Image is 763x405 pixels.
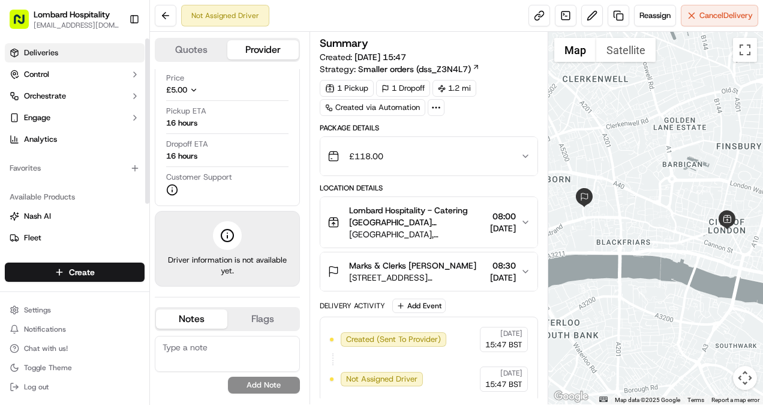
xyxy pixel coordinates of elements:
span: Marks & Clerks [PERSON_NAME] [349,260,476,272]
button: Chat with us! [5,340,145,357]
a: Deliveries [5,43,145,62]
button: Show street map [554,38,596,62]
button: Reassign [634,5,676,26]
span: [DATE] [500,368,522,378]
button: Quotes [156,40,227,59]
span: 08:00 [490,210,516,222]
button: £5.00 [166,85,272,96]
a: 💻API Documentation [97,263,197,285]
button: Flags [227,309,299,329]
button: Map camera controls [733,366,757,390]
a: Created via Automation [320,99,425,116]
span: £118.00 [349,150,383,162]
img: 8571987876998_91fb9ceb93ad5c398215_72.jpg [25,114,47,136]
button: CancelDelivery [681,5,758,26]
div: 16 hours [166,118,197,129]
a: Smaller orders (dss_Z3N4L7) [358,63,480,75]
div: Available Products [5,187,145,207]
span: [DATE] [490,272,516,284]
button: Lombard Hospitality - Catering [GEOGRAPHIC_DATA] Doluwegedara[GEOGRAPHIC_DATA], [STREET_ADDRESS]0... [320,197,538,248]
button: Toggle fullscreen view [733,38,757,62]
span: [PERSON_NAME] [37,186,97,195]
span: [DATE] [106,186,131,195]
span: [DATE] 15:47 [355,52,406,62]
div: 1.2 mi [432,80,476,97]
button: Fleet [5,228,145,248]
div: 💻 [101,269,111,279]
span: Fleet [24,233,41,243]
img: Google [551,389,591,404]
span: [DATE] [490,222,516,234]
span: API Documentation [113,268,193,280]
span: Lombard Hospitality - Catering [GEOGRAPHIC_DATA] Doluwegedara [349,204,486,228]
button: Nash AI [5,207,145,226]
span: Deliveries [24,47,58,58]
a: Terms (opens in new tab) [687,397,704,403]
span: Analytics [24,134,57,145]
button: Marks & Clerks [PERSON_NAME][STREET_ADDRESS][PERSON_NAME]08:30[DATE] [320,252,538,291]
span: Pylon [119,297,145,306]
span: Created (Sent To Provider) [346,334,441,345]
div: Start new chat [54,114,197,126]
span: Cancel Delivery [699,10,753,21]
button: Engage [5,108,145,127]
p: Welcome 👋 [12,47,218,67]
span: [EMAIL_ADDRESS][DOMAIN_NAME] [34,20,119,30]
a: Nash AI [10,211,140,222]
span: 15:47 BST [485,379,522,390]
span: Price [166,73,184,84]
span: Driver information is not available yet. [165,255,290,276]
span: Notifications [24,324,66,334]
div: 1 Dropoff [376,80,430,97]
span: Chat with us! [24,344,68,353]
div: Favorites [5,159,145,178]
span: 15:47 BST [485,340,522,350]
div: 1 Pickup [320,80,374,97]
span: Toggle Theme [24,363,72,373]
button: Settings [5,302,145,318]
span: [DATE] [500,329,522,338]
a: 📗Knowledge Base [7,263,97,285]
img: 1736555255976-a54dd68f-1ca7-489b-9aae-adbdc363a1c4 [12,114,34,136]
span: Smaller orders (dss_Z3N4L7) [358,63,471,75]
span: [PERSON_NAME] [37,218,97,228]
button: Start new chat [204,118,218,132]
span: • [100,186,104,195]
div: 📗 [12,269,22,279]
button: Orchestrate [5,87,145,106]
span: £5.00 [166,85,187,95]
button: Control [5,65,145,84]
button: Notes [156,309,227,329]
div: Strategy: [320,63,480,75]
span: [GEOGRAPHIC_DATA], [STREET_ADDRESS] [349,228,486,240]
img: Yasiru Doluwegedara [12,174,31,193]
div: Delivery Activity [320,301,385,311]
button: Toggle Theme [5,359,145,376]
button: Add Event [392,299,446,313]
button: Create [5,263,145,282]
span: Map data ©2025 Google [615,397,680,403]
span: Settings [24,305,51,315]
span: Orchestrate [24,91,66,102]
span: 08:30 [490,260,516,272]
button: See all [186,153,218,168]
h3: Summary [320,38,368,49]
input: Got a question? Start typing here... [31,77,216,90]
img: Yasiru Doluwegedara [12,207,31,226]
span: Log out [24,382,49,392]
a: Report a map error [711,397,759,403]
span: [DATE] [106,218,131,228]
div: Package Details [320,123,539,133]
span: Control [24,69,49,80]
button: Lombard Hospitality [34,8,110,20]
div: Past conversations [12,156,80,165]
button: Lombard Hospitality[EMAIL_ADDRESS][DOMAIN_NAME] [5,5,124,34]
a: Open this area in Google Maps (opens a new window) [551,389,591,404]
span: • [100,218,104,228]
div: Location Details [320,183,539,193]
span: Reassign [639,10,671,21]
div: We're available if you need us! [54,126,165,136]
span: Not Assigned Driver [346,374,417,385]
button: £118.00 [320,137,538,175]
